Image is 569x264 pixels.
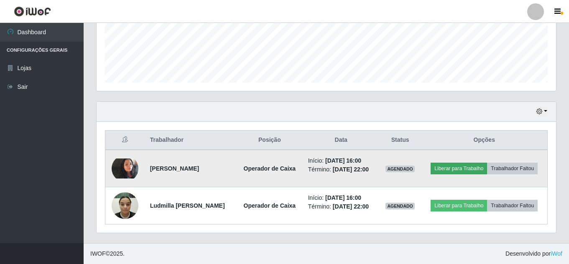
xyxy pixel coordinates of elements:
[90,249,125,258] span: © 2025 .
[308,156,374,165] li: Início:
[112,158,138,179] img: 1732121401472.jpeg
[308,165,374,174] li: Término:
[333,203,369,210] time: [DATE] 22:00
[431,200,487,211] button: Liberar para Trabalho
[112,188,138,223] img: 1751847182562.jpeg
[487,200,538,211] button: Trabalhador Faltou
[308,202,374,211] li: Término:
[325,157,361,164] time: [DATE] 16:00
[244,202,296,209] strong: Operador de Caixa
[90,250,106,257] span: IWOF
[431,163,487,174] button: Liberar para Trabalho
[325,194,361,201] time: [DATE] 16:00
[145,131,236,150] th: Trabalhador
[551,250,562,257] a: iWof
[421,131,548,150] th: Opções
[150,165,199,172] strong: [PERSON_NAME]
[385,166,415,172] span: AGENDADO
[487,163,538,174] button: Trabalhador Faltou
[505,249,562,258] span: Desenvolvido por
[14,6,51,17] img: CoreUI Logo
[244,165,296,172] strong: Operador de Caixa
[150,202,225,209] strong: Ludmilla [PERSON_NAME]
[333,166,369,173] time: [DATE] 22:00
[379,131,421,150] th: Status
[308,194,374,202] li: Início:
[303,131,379,150] th: Data
[385,203,415,209] span: AGENDADO
[236,131,303,150] th: Posição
